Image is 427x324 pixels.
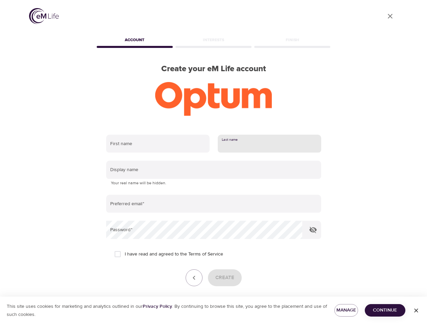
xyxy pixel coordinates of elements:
a: close [382,8,398,24]
button: Continue [365,304,405,317]
img: logo [29,8,59,24]
span: I have read and agreed to the [125,251,223,258]
span: Manage [340,306,353,315]
a: Privacy Policy [143,303,172,309]
h2: Create your eM Life account [95,64,332,74]
a: Terms of Service [188,251,223,258]
p: Your real name will be hidden. [111,180,316,187]
button: Manage [334,304,358,317]
span: Continue [370,306,400,315]
img: Optum-logo-ora-RGB.png [155,82,272,116]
